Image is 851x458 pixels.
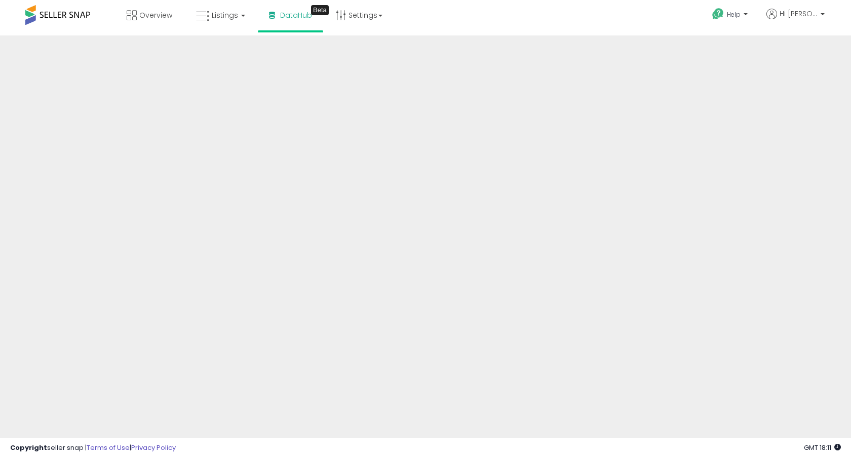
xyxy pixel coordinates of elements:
a: Terms of Use [87,443,130,452]
strong: Copyright [10,443,47,452]
span: Hi [PERSON_NAME] [780,9,818,19]
i: Get Help [712,8,724,20]
span: 2025-08-16 18:11 GMT [804,443,841,452]
span: DataHub [280,10,312,20]
div: Tooltip anchor [311,5,329,15]
a: Hi [PERSON_NAME] [766,9,825,31]
a: Privacy Policy [131,443,176,452]
span: Overview [139,10,172,20]
span: Listings [212,10,238,20]
span: Help [727,10,741,19]
div: seller snap | | [10,443,176,453]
